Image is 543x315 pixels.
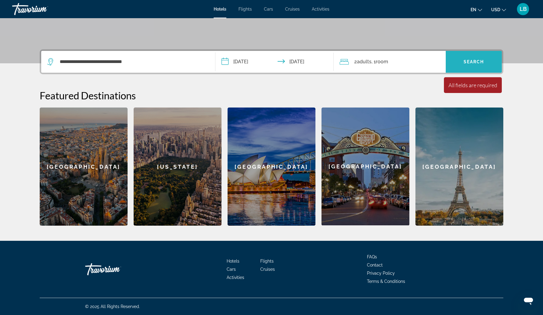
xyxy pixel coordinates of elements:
a: [GEOGRAPHIC_DATA] [228,108,315,226]
span: © 2025 All Rights Reserved. [85,304,140,309]
a: Activities [312,7,329,12]
a: Cruises [260,267,275,272]
span: Room [376,59,388,65]
a: Contact [367,263,383,267]
a: [US_STATE] [134,108,222,226]
a: Terms & Conditions [367,279,405,284]
div: All fields are required [448,82,497,88]
button: Change currency [491,5,506,14]
button: Search [446,51,502,73]
a: [GEOGRAPHIC_DATA] [415,108,503,226]
span: , 1 [371,58,388,66]
span: 2 [354,58,371,66]
span: Adults [357,59,371,65]
button: Travelers: 2 adults, 0 children [334,51,446,73]
div: [GEOGRAPHIC_DATA] [321,108,409,225]
a: [GEOGRAPHIC_DATA] [321,108,409,226]
button: User Menu [515,3,531,15]
button: Check-in date: Oct 19, 2025 Check-out date: Oct 25, 2025 [215,51,334,73]
a: Travorium [85,260,146,278]
div: Search widget [41,51,502,73]
a: Hotels [227,259,239,264]
a: Travorium [12,1,73,17]
button: Change language [471,5,482,14]
a: Activities [227,275,244,280]
a: FAQs [367,254,377,259]
a: Hotels [214,7,226,12]
span: en [471,7,476,12]
span: Search [464,59,484,64]
a: Cars [227,267,236,272]
a: Flights [260,259,274,264]
span: USD [491,7,500,12]
a: Privacy Policy [367,271,395,276]
a: Flights [238,7,252,12]
a: Cars [264,7,273,12]
iframe: Button to launch messaging window [519,291,538,310]
a: [GEOGRAPHIC_DATA] [40,108,128,226]
h2: Featured Destinations [40,89,503,101]
span: LB [520,6,527,12]
a: Cruises [285,7,300,12]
